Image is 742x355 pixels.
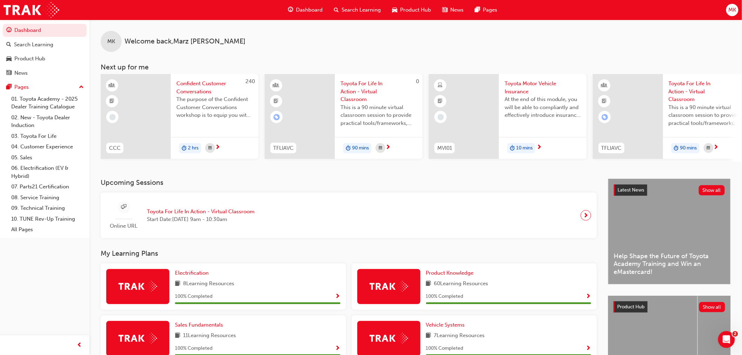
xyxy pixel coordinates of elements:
[101,74,258,159] a: 240CCCConfident Customer ConversationsThe purpose of the Confident Customer Conversations worksho...
[215,145,220,151] span: next-icon
[110,97,115,106] span: booktick-icon
[335,292,340,301] button: Show Progress
[283,3,329,17] a: guage-iconDashboard
[109,144,121,152] span: CCC
[586,344,591,353] button: Show Progress
[89,63,742,71] h3: Next up for me
[175,344,213,353] span: 100 % Completed
[14,55,45,63] div: Product Hub
[680,144,697,152] span: 90 mins
[6,42,11,48] span: search-icon
[438,97,443,106] span: booktick-icon
[602,81,607,90] span: learningResourceType_INSTRUCTOR_LED-icon
[273,144,294,152] span: TFLIAVC
[614,185,725,196] a: Latest NewsShow all
[443,6,448,14] span: news-icon
[79,83,84,92] span: up-icon
[175,293,213,301] span: 100 % Completed
[6,27,12,34] span: guage-icon
[121,203,127,212] span: sessionType_ONLINE_URL-icon
[8,94,87,112] a: 01. Toyota Academy - 2025 Dealer Training Catalogue
[426,280,431,288] span: book-icon
[175,270,209,276] span: Electrification
[182,144,187,153] span: duration-icon
[434,331,485,340] span: 7 Learning Resources
[602,97,607,106] span: booktick-icon
[342,6,381,14] span: Search Learning
[245,78,255,85] span: 240
[426,269,477,277] a: Product Knowledge
[265,74,423,159] a: 0TFLIAVCToyota For Life In Action - Virtual ClassroomThis is a 90 minute virtual classroom sessio...
[3,38,87,51] a: Search Learning
[614,301,725,313] a: Product HubShow all
[387,3,437,17] a: car-iconProduct Hub
[288,6,294,14] span: guage-icon
[618,304,645,310] span: Product Hub
[183,331,236,340] span: 11 Learning Resources
[8,141,87,152] a: 04. Customer Experience
[335,294,340,300] span: Show Progress
[3,81,87,94] button: Pages
[3,22,87,81] button: DashboardSearch LearningProduct HubNews
[537,145,542,151] span: next-icon
[674,144,679,153] span: duration-icon
[183,280,234,288] span: 8 Learning Resources
[370,281,408,292] img: Trak
[699,302,726,312] button: Show all
[400,6,431,14] span: Product Hub
[106,222,141,230] span: Online URL
[4,2,59,18] a: Trak
[340,103,417,127] span: This is a 90 minute virtual classroom session to provide practical tools/frameworks, behaviours a...
[6,70,12,76] span: news-icon
[475,6,480,14] span: pages-icon
[707,144,710,153] span: calendar-icon
[426,344,464,353] span: 100 % Completed
[335,346,340,352] span: Show Progress
[3,24,87,37] a: Dashboard
[614,252,725,276] span: Help Shape the Future of Toyota Academy Training and Win an eMastercard!
[14,83,29,91] div: Pages
[8,152,87,163] a: 05. Sales
[699,185,725,195] button: Show all
[175,321,226,329] a: Sales Fundamentals
[426,331,431,340] span: book-icon
[726,4,738,16] button: MK
[274,114,280,120] span: learningRecordVerb_ENROLL-icon
[14,41,53,49] div: Search Learning
[14,69,28,77] div: News
[470,3,503,17] a: pages-iconPages
[175,322,223,328] span: Sales Fundamentals
[334,6,339,14] span: search-icon
[3,52,87,65] a: Product Hub
[510,144,515,153] span: duration-icon
[340,80,417,103] span: Toyota For Life In Action - Virtual Classroom
[175,269,211,277] a: Electrification
[426,322,465,328] span: Vehicle Systems
[379,144,382,153] span: calendar-icon
[8,214,87,225] a: 10. TUNE Rev-Up Training
[346,144,351,153] span: duration-icon
[147,215,255,223] span: Start Date: [DATE] 9am - 10:30am
[618,187,645,193] span: Latest News
[601,144,622,152] span: TFLIAVC
[586,346,591,352] span: Show Progress
[109,114,116,120] span: learningRecordVerb_NONE-icon
[101,249,597,257] h3: My Learning Plans
[505,95,581,119] span: At the end of this module, you will be able to compliantly and effectively introduce insurance cu...
[437,144,452,152] span: MVI01
[335,344,340,353] button: Show Progress
[124,38,245,46] span: Welcome back , Marz [PERSON_NAME]
[176,80,253,95] span: Confident Customer Conversations
[714,145,719,151] span: next-icon
[483,6,498,14] span: Pages
[8,203,87,214] a: 09. Technical Training
[107,38,115,46] span: MK
[426,321,468,329] a: Vehicle Systems
[8,181,87,192] a: 07. Parts21 Certification
[516,144,533,152] span: 10 mins
[329,3,387,17] a: search-iconSearch Learning
[416,78,419,85] span: 0
[119,281,157,292] img: Trak
[586,292,591,301] button: Show Progress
